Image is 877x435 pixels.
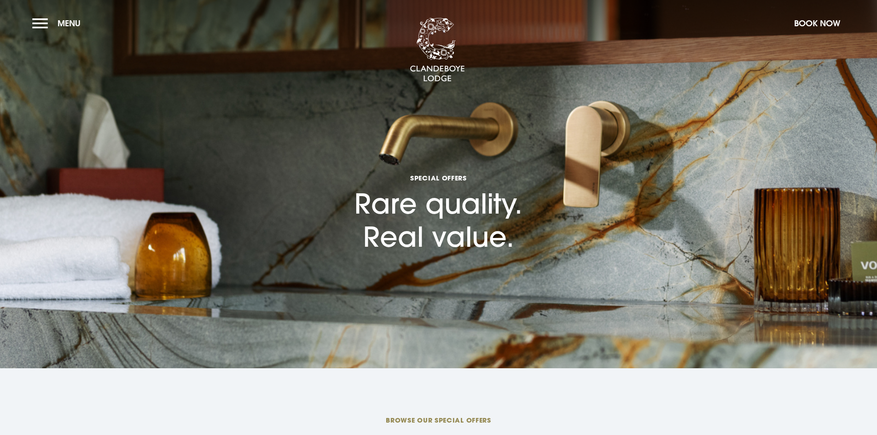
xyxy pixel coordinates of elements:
[32,13,85,33] button: Menu
[354,174,523,182] span: Special Offers
[58,18,81,29] span: Menu
[790,13,845,33] button: Book Now
[354,120,523,253] h1: Rare quality. Real value.
[410,18,465,82] img: Clandeboye Lodge
[219,416,657,424] span: BROWSE OUR SPECIAL OFFERS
